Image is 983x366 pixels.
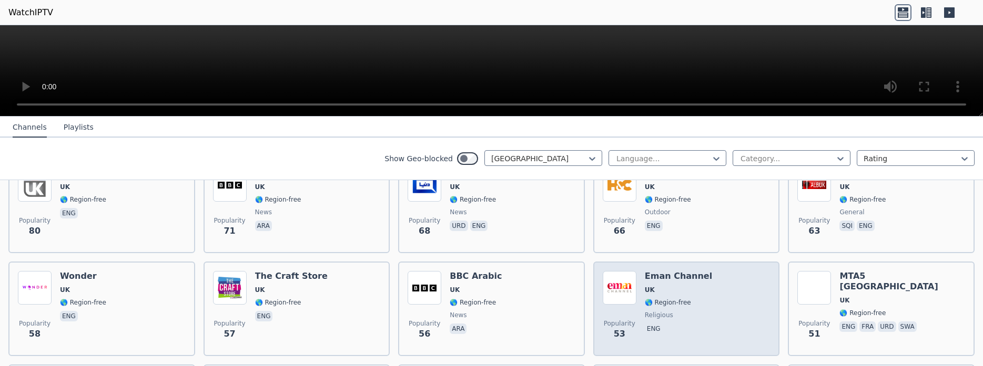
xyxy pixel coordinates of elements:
img: BBC Arabic [213,168,247,202]
span: Popularity [214,319,246,328]
p: fra [859,321,876,332]
span: 53 [614,328,625,340]
img: Horse & Country TV [603,168,636,202]
p: swa [898,321,917,332]
p: urd [450,221,468,231]
p: ara [450,323,467,334]
span: 56 [419,328,430,340]
span: Popularity [19,216,50,225]
span: outdoor [645,208,671,216]
p: eng [839,321,857,332]
span: 71 [224,225,235,237]
span: 80 [29,225,40,237]
span: Popularity [798,319,830,328]
p: ara [255,221,272,231]
span: 68 [419,225,430,237]
span: news [450,311,467,319]
span: 66 [614,225,625,237]
span: Popularity [798,216,830,225]
button: Channels [13,118,47,138]
img: Eman Channel [603,271,636,305]
span: 🌎 Region-free [839,309,886,317]
span: 🌎 Region-free [60,195,106,204]
span: UK [60,286,70,294]
h6: MTA5 [GEOGRAPHIC_DATA] [839,271,965,292]
span: 57 [224,328,235,340]
p: eng [470,221,488,231]
img: MTA5 Africa [797,271,831,305]
span: Popularity [409,216,440,225]
p: eng [255,311,273,321]
img: Wonder [18,271,52,305]
a: WatchIPTV [8,6,53,19]
span: UK [60,183,70,191]
p: sqi [839,221,855,231]
span: Popularity [409,319,440,328]
span: UK [645,286,655,294]
span: 63 [808,225,820,237]
span: UK [255,286,265,294]
span: news [255,208,272,216]
span: Popularity [604,216,635,225]
h6: Eman Channel [645,271,712,281]
img: Dunya News UK [408,168,441,202]
p: eng [645,221,663,231]
h6: The Craft Store [255,271,328,281]
button: Playlists [64,118,94,138]
span: UK [645,183,655,191]
h6: BBC Arabic [450,271,502,281]
h6: Wonder [60,271,106,281]
span: 🌎 Region-free [645,195,691,204]
img: Alb UK TV [797,168,831,202]
span: UK [255,183,265,191]
span: general [839,208,864,216]
span: 🌎 Region-free [255,195,301,204]
span: 🌎 Region-free [839,195,886,204]
span: Popularity [19,319,50,328]
p: eng [857,221,875,231]
span: 🌎 Region-free [60,298,106,307]
span: 🌎 Region-free [645,298,691,307]
span: UK [839,183,849,191]
span: 51 [808,328,820,340]
span: 🌎 Region-free [450,195,496,204]
span: 58 [29,328,40,340]
img: The Craft Store [213,271,247,305]
span: UK [450,286,460,294]
label: Show Geo-blocked [384,153,453,164]
span: 🌎 Region-free [450,298,496,307]
span: news [450,208,467,216]
span: Popularity [604,319,635,328]
p: eng [645,323,663,334]
span: UK [450,183,460,191]
span: religious [645,311,673,319]
span: UK [839,296,849,305]
img: TBN UK [18,168,52,202]
img: BBC Arabic [408,271,441,305]
span: 🌎 Region-free [255,298,301,307]
p: eng [60,311,78,321]
p: eng [60,208,78,218]
p: urd [878,321,896,332]
span: Popularity [214,216,246,225]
